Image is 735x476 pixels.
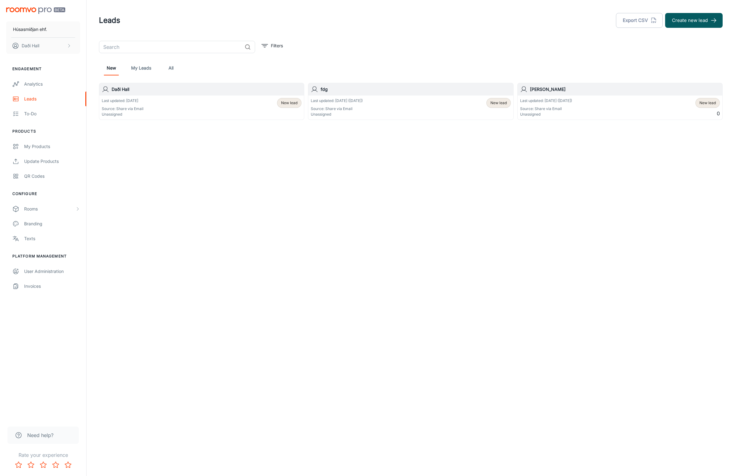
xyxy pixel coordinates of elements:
h6: [PERSON_NAME] [530,86,720,93]
p: Unassigned [520,112,572,117]
p: Daði Hall [22,42,39,49]
p: Source: Share via Email [102,106,143,112]
div: My Products [24,143,80,150]
img: Roomvo PRO Beta [6,7,65,14]
h6: Daði Hall [112,86,301,93]
input: Search [99,41,242,53]
p: Húsasmiðjan ehf. [13,26,47,33]
a: All [164,61,178,75]
p: Filters [271,42,283,49]
div: Update Products [24,158,80,165]
div: To-do [24,110,80,117]
button: Húsasmiðjan ehf. [6,21,80,37]
span: New lead [490,100,507,106]
a: New [104,61,119,75]
h1: Leads [99,15,120,26]
span: New lead [699,100,716,106]
a: My Leads [131,61,151,75]
p: Unassigned [311,112,363,117]
a: [PERSON_NAME]Last updated: [DATE] ([DATE])Source: Share via EmailUnassignedNew lead0 [517,83,723,120]
button: Create new lead [665,13,723,28]
button: Daði Hall [6,38,80,54]
a: fdgLast updated: [DATE] ([DATE])Source: Share via EmailUnassignedNew lead [308,83,513,120]
button: Export CSV [616,13,663,28]
a: Daði HallLast updated: [DATE]Source: Share via EmailUnassignedNew lead [99,83,304,120]
p: Last updated: [DATE] ([DATE]) [311,98,363,104]
div: Leads [24,96,80,102]
p: Unassigned [102,112,143,117]
p: Last updated: [DATE] [102,98,143,104]
p: Last updated: [DATE] ([DATE]) [520,98,572,104]
div: 0 [695,98,720,117]
div: Analytics [24,81,80,87]
p: Source: Share via Email [520,106,572,112]
h6: fdg [321,86,511,93]
button: filter [260,41,284,51]
span: New lead [281,100,297,106]
p: Source: Share via Email [311,106,363,112]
